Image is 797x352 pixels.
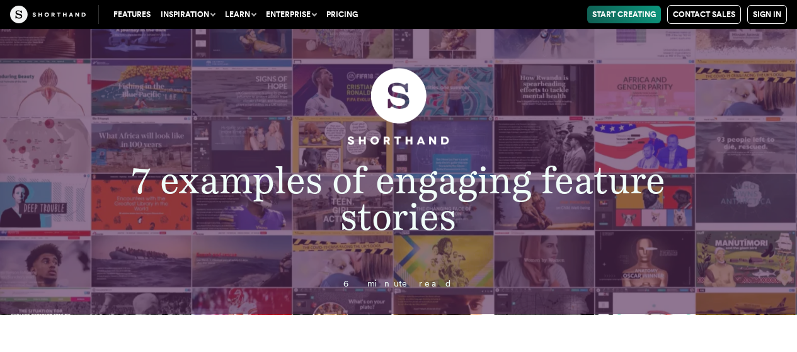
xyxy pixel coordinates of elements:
[10,6,86,23] img: The Craft
[156,6,220,23] button: Inspiration
[132,158,665,239] span: 7 examples of engaging feature stories
[667,5,741,24] a: Contact Sales
[343,278,453,288] span: 6 minute read
[261,6,321,23] button: Enterprise
[587,6,661,23] a: Start Creating
[747,5,787,24] a: Sign in
[108,6,156,23] a: Features
[321,6,363,23] a: Pricing
[220,6,261,23] button: Learn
